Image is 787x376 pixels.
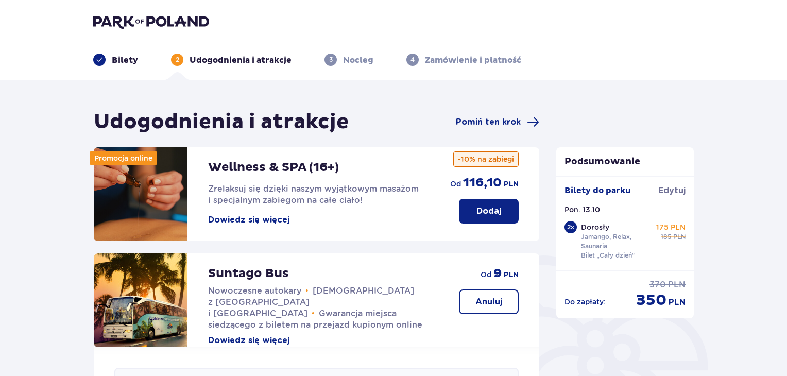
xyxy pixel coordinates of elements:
button: Dowiedz się więcej [208,335,289,346]
span: Pomiń ten krok [456,116,521,128]
p: Nocleg [343,55,373,66]
p: Suntago Bus [208,266,289,281]
span: 116,10 [463,175,502,191]
p: Wellness & SPA (16+) [208,160,339,175]
p: Dodaj [476,206,501,217]
span: • [312,309,315,319]
p: Zamówienie i płatność [425,55,521,66]
p: -10% na zabiegi [453,151,519,167]
span: PLN [668,279,686,290]
p: 4 [410,55,415,64]
p: Bilety do parku [564,185,631,196]
p: Udogodnienia i atrakcje [190,55,292,66]
span: PLN [669,297,686,308]
button: Anuluj [459,289,519,314]
a: Pomiń ten krok [456,116,539,128]
span: od [450,179,461,189]
span: 370 [649,279,666,290]
div: 4Zamówienie i płatność [406,54,521,66]
img: attraction [94,147,187,241]
div: Promocja online [90,151,157,165]
span: Nowoczesne autokary [208,286,301,296]
span: 9 [493,266,502,281]
p: Dorosły [581,222,609,232]
button: Dowiedz się więcej [208,214,289,226]
p: Anuluj [475,296,502,307]
p: 3 [329,55,333,64]
div: 3Nocleg [324,54,373,66]
div: Bilety [93,54,138,66]
p: Pon. 13.10 [564,204,600,215]
span: Zrelaksuj się dzięki naszym wyjątkowym masażom i specjalnym zabiegom na całe ciało! [208,184,419,205]
span: 185 [661,232,671,242]
p: Podsumowanie [556,156,694,168]
span: PLN [504,270,519,280]
span: Edytuj [658,185,686,196]
h1: Udogodnienia i atrakcje [94,109,349,135]
p: Bilet „Cały dzień” [581,251,635,260]
p: Jamango, Relax, Saunaria [581,232,652,251]
span: • [305,286,309,296]
p: Bilety [112,55,138,66]
div: 2 x [564,221,577,233]
span: 350 [636,290,666,310]
span: PLN [673,232,686,242]
p: 175 PLN [656,222,686,232]
p: 2 [176,55,179,64]
span: [DEMOGRAPHIC_DATA] z [GEOGRAPHIC_DATA] i [GEOGRAPHIC_DATA] [208,286,414,318]
img: Park of Poland logo [93,14,209,29]
img: attraction [94,253,187,347]
p: Do zapłaty : [564,297,606,307]
button: Dodaj [459,199,519,224]
span: PLN [504,179,519,190]
div: 2Udogodnienia i atrakcje [171,54,292,66]
span: od [481,269,491,280]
